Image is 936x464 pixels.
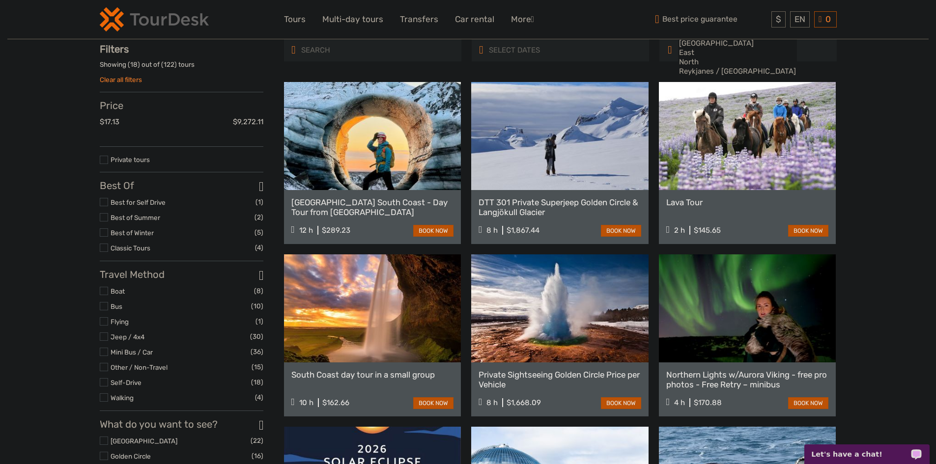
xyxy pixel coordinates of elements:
a: DTT 301 Private Superjeep Golden Circle & Langjökull Glacier [479,197,641,218]
span: (30) [250,331,263,342]
a: [GEOGRAPHIC_DATA] South Coast - Day Tour from [GEOGRAPHIC_DATA] [291,197,454,218]
option: [GEOGRAPHIC_DATA] [678,39,797,48]
div: $162.66 [322,398,349,407]
span: (15) [252,361,263,373]
select: REGION / STARTS FROM [678,39,797,76]
a: Walking [111,394,134,402]
span: 10 h [299,398,313,407]
input: SEARCH [300,42,385,59]
a: Lava Tour [666,197,829,207]
a: Tours [284,12,306,27]
span: Best price guarantee [652,11,769,27]
a: Northern Lights w/Aurora Viking - free pro photos - Free Retry – minibus [666,370,829,390]
option: Reykjanes / [GEOGRAPHIC_DATA] [678,67,797,76]
div: $1,867.44 [507,226,539,235]
a: [GEOGRAPHIC_DATA] [111,437,177,445]
a: Best of Winter [111,229,154,237]
div: $289.23 [322,226,350,235]
div: EN [790,11,810,27]
a: book now [413,397,454,409]
a: Golden Circle [111,452,151,460]
div: $170.88 [694,398,722,407]
a: Mini Bus / Car [111,348,153,356]
a: Private Sightseeing Golden Circle Price per Vehicle [479,370,641,390]
span: (5) [255,227,263,238]
span: 8 h [486,398,498,407]
span: 12 h [299,226,313,235]
h3: Travel Method [100,269,263,280]
a: book now [601,225,641,237]
a: Transfers [400,12,438,27]
span: (10) [251,300,263,312]
span: (1) [255,316,263,327]
a: Best for Self Drive [111,198,166,206]
span: (16) [252,450,263,462]
span: (1) [255,196,263,208]
a: Private tours [111,156,150,164]
span: (4) [255,392,263,403]
span: 4 h [674,398,685,407]
a: Self-Drive [111,379,142,386]
div: Showing ( ) out of ( ) tours [100,60,263,75]
a: Flying [111,318,129,326]
a: book now [788,397,828,409]
h3: Best Of [100,180,263,191]
span: 0 [824,14,832,24]
div: $145.65 [694,226,721,235]
label: 122 [164,60,174,69]
a: Classic Tours [111,244,150,252]
h3: Price [100,100,263,111]
a: Clear all filters [100,76,142,83]
a: South Coast day tour in a small group [291,370,454,380]
a: Other / Non-Travel [111,363,168,371]
strong: Filters [100,43,129,55]
a: book now [601,397,641,409]
span: (18) [251,377,263,388]
a: More [511,12,534,27]
span: 2 h [674,226,685,235]
a: Multi-day tours [322,12,383,27]
a: book now [788,225,828,237]
span: $ [776,14,781,24]
div: $1,668.09 [507,398,541,407]
option: North [678,57,797,67]
a: Jeep / 4x4 [111,333,144,341]
a: Boat [111,287,125,295]
span: (8) [254,285,263,297]
a: book now [413,225,454,237]
label: $17.13 [100,117,119,127]
option: East [678,48,797,57]
span: 8 h [486,226,498,235]
input: SELECT DATES [488,42,572,59]
iframe: LiveChat chat widget [798,433,936,464]
span: (36) [251,346,263,357]
a: Bus [111,302,122,310]
span: (22) [251,435,263,446]
span: (4) [255,242,263,253]
h3: What do you want to see? [100,418,263,430]
a: Car rental [455,12,494,27]
label: 18 [130,60,138,69]
span: (2) [255,212,263,223]
img: 120-15d4194f-c635-41b9-a512-a3cb382bfb57_logo_small.png [100,7,209,31]
a: Best of Summer [111,214,160,221]
label: $9,272.11 [233,117,263,127]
